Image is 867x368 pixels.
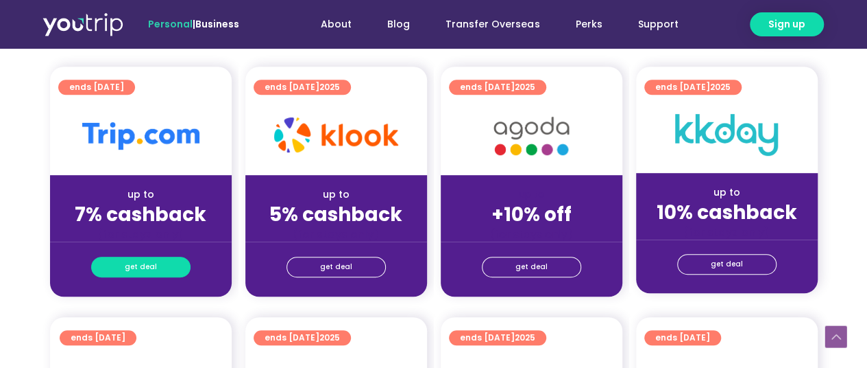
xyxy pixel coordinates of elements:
a: Business [195,17,239,31]
span: 2025 [515,332,535,343]
a: Perks [557,12,620,37]
span: get deal [515,257,548,277]
div: (for stays only) [647,225,807,240]
span: up to [519,187,544,201]
span: ends [DATE] [460,330,535,345]
a: Blog [369,12,428,37]
span: get deal [711,255,743,274]
a: get deal [286,257,386,277]
a: ends [DATE]2025 [644,80,742,95]
div: (for stays only) [61,227,221,242]
a: get deal [677,254,777,275]
span: ends [DATE] [655,330,710,345]
a: ends [DATE] [60,330,136,345]
div: (for stays only) [452,227,611,242]
strong: 5% cashback [269,201,402,228]
a: ends [DATE] [58,80,135,95]
a: Sign up [750,12,824,36]
span: Sign up [768,17,805,32]
a: ends [DATE]2025 [449,80,546,95]
strong: 7% cashback [75,201,206,228]
span: ends [DATE] [655,80,731,95]
a: get deal [482,257,581,277]
nav: Menu [276,12,696,37]
span: 2025 [515,81,535,93]
div: up to [61,187,221,202]
a: ends [DATE] [644,330,721,345]
strong: 10% cashback [657,199,797,226]
a: About [303,12,369,37]
a: Support [620,12,696,37]
span: get deal [125,257,157,277]
span: 2025 [710,81,731,93]
span: ends [DATE] [460,80,535,95]
span: | [148,17,239,31]
span: 2025 [319,332,340,343]
a: Transfer Overseas [428,12,557,37]
a: ends [DATE]2025 [449,330,546,345]
a: ends [DATE]2025 [254,330,351,345]
span: ends [DATE] [71,330,125,345]
span: ends [DATE] [69,80,124,95]
strong: +10% off [491,201,572,228]
span: get deal [320,257,352,277]
a: ends [DATE]2025 [254,80,351,95]
a: get deal [91,257,191,277]
span: Personal [148,17,193,31]
span: 2025 [319,81,340,93]
div: up to [256,187,416,202]
div: (for stays only) [256,227,416,242]
span: ends [DATE] [265,80,340,95]
span: ends [DATE] [265,330,340,345]
div: up to [647,185,807,200]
